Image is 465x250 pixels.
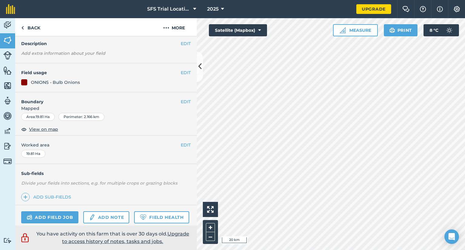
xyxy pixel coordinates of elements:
img: svg+xml;base64,PD94bWwgdmVyc2lvbj0iMS4wIiBlbmNvZGluZz0idXRmLTgiPz4KPCEtLSBHZW5lcmF0b3I6IEFkb2JlIE... [89,214,95,221]
span: 2025 [207,5,219,13]
img: svg+xml;base64,PHN2ZyB4bWxucz0iaHR0cDovL3d3dy53My5vcmcvMjAwMC9zdmciIHdpZHRoPSIxNCIgaGVpZ2h0PSIyNC... [23,193,28,201]
img: fieldmargin Logo [6,4,15,14]
img: svg+xml;base64,PD94bWwgdmVyc2lvbj0iMS4wIiBlbmNvZGluZz0idXRmLTgiPz4KPCEtLSBHZW5lcmF0b3I6IEFkb2JlIE... [443,24,455,36]
span: 8 ° C [430,24,438,36]
img: svg+xml;base64,PD94bWwgdmVyc2lvbj0iMS4wIiBlbmNvZGluZz0idXRmLTgiPz4KPCEtLSBHZW5lcmF0b3I6IEFkb2JlIE... [27,214,32,221]
div: ONIONS - Bulb Onions [31,79,80,86]
a: Add note [83,211,129,223]
button: EDIT [181,142,191,148]
img: svg+xml;base64,PHN2ZyB4bWxucz0iaHR0cDovL3d3dy53My5vcmcvMjAwMC9zdmciIHdpZHRoPSI1NiIgaGVpZ2h0PSI2MC... [3,81,12,90]
button: More [151,18,197,36]
img: svg+xml;base64,PHN2ZyB4bWxucz0iaHR0cDovL3d3dy53My5vcmcvMjAwMC9zdmciIHdpZHRoPSI5IiBoZWlnaHQ9IjI0Ii... [21,24,24,31]
h4: Field usage [21,69,181,76]
img: Ruler icon [340,27,346,33]
a: Upgrade [356,4,391,14]
span: Mapped [15,105,197,112]
h4: Boundary [15,92,181,105]
img: svg+xml;base64,PD94bWwgdmVyc2lvbj0iMS4wIiBlbmNvZGluZz0idXRmLTgiPz4KPCEtLSBHZW5lcmF0b3I6IEFkb2JlIE... [3,238,12,243]
h4: Sub-fields [15,170,197,177]
a: Add field job [21,211,78,223]
img: svg+xml;base64,PD94bWwgdmVyc2lvbj0iMS4wIiBlbmNvZGluZz0idXRmLTgiPz4KPCEtLSBHZW5lcmF0b3I6IEFkb2JlIE... [20,232,30,243]
img: svg+xml;base64,PHN2ZyB4bWxucz0iaHR0cDovL3d3dy53My5vcmcvMjAwMC9zdmciIHdpZHRoPSIxOSIgaGVpZ2h0PSIyNC... [389,27,395,34]
img: svg+xml;base64,PHN2ZyB4bWxucz0iaHR0cDovL3d3dy53My5vcmcvMjAwMC9zdmciIHdpZHRoPSIxNyIgaGVpZ2h0PSIxNy... [437,5,443,13]
img: svg+xml;base64,PHN2ZyB4bWxucz0iaHR0cDovL3d3dy53My5vcmcvMjAwMC9zdmciIHdpZHRoPSIxOCIgaGVpZ2h0PSIyNC... [21,126,27,133]
em: Add extra information about your field [21,51,105,56]
img: svg+xml;base64,PD94bWwgdmVyc2lvbj0iMS4wIiBlbmNvZGluZz0idXRmLTgiPz4KPCEtLSBHZW5lcmF0b3I6IEFkb2JlIE... [3,157,12,166]
img: svg+xml;base64,PD94bWwgdmVyc2lvbj0iMS4wIiBlbmNvZGluZz0idXRmLTgiPz4KPCEtLSBHZW5lcmF0b3I6IEFkb2JlIE... [3,127,12,136]
button: EDIT [181,69,191,76]
h4: Description [21,40,191,47]
button: Satellite (Mapbox) [209,24,267,36]
span: Worked area [21,142,191,148]
em: Divide your fields into sections, e.g. for multiple crops or grazing blocks [21,180,177,186]
div: 19.81 Ha [21,150,45,158]
img: A question mark icon [419,6,427,12]
img: svg+xml;base64,PHN2ZyB4bWxucz0iaHR0cDovL3d3dy53My5vcmcvMjAwMC9zdmciIHdpZHRoPSIyMCIgaGVpZ2h0PSIyNC... [163,24,169,31]
img: A cog icon [453,6,460,12]
span: SFS Trial Locations [147,5,191,13]
div: Open Intercom Messenger [444,229,459,244]
button: View on map [21,126,58,133]
button: 8 °C [424,24,459,36]
a: Add sub-fields [21,193,74,201]
button: EDIT [181,40,191,47]
img: Two speech bubbles overlapping with the left bubble in the forefront [402,6,410,12]
img: svg+xml;base64,PD94bWwgdmVyc2lvbj0iMS4wIiBlbmNvZGluZz0idXRmLTgiPz4KPCEtLSBHZW5lcmF0b3I6IEFkb2JlIE... [3,21,12,30]
img: svg+xml;base64,PD94bWwgdmVyc2lvbj0iMS4wIiBlbmNvZGluZz0idXRmLTgiPz4KPCEtLSBHZW5lcmF0b3I6IEFkb2JlIE... [3,111,12,120]
img: svg+xml;base64,PHN2ZyB4bWxucz0iaHR0cDovL3d3dy53My5vcmcvMjAwMC9zdmciIHdpZHRoPSI1NiIgaGVpZ2h0PSI2MC... [3,36,12,45]
button: Print [384,24,418,36]
button: – [206,232,215,241]
span: View on map [29,126,58,133]
img: Four arrows, one pointing top left, one top right, one bottom right and the last bottom left [207,206,214,213]
button: + [206,223,215,232]
button: Measure [333,24,378,36]
img: svg+xml;base64,PD94bWwgdmVyc2lvbj0iMS4wIiBlbmNvZGluZz0idXRmLTgiPz4KPCEtLSBHZW5lcmF0b3I6IEFkb2JlIE... [3,96,12,105]
p: You have activity on this farm that is over 30 days old. [33,230,192,245]
div: Perimeter : 2.166 km [58,113,104,121]
img: svg+xml;base64,PHN2ZyB4bWxucz0iaHR0cDovL3d3dy53My5vcmcvMjAwMC9zdmciIHdpZHRoPSI1NiIgaGVpZ2h0PSI2MC... [3,66,12,75]
div: Area : 19.81 Ha [21,113,55,121]
img: svg+xml;base64,PD94bWwgdmVyc2lvbj0iMS4wIiBlbmNvZGluZz0idXRmLTgiPz4KPCEtLSBHZW5lcmF0b3I6IEFkb2JlIE... [3,51,12,60]
button: EDIT [181,98,191,105]
a: Field Health [134,211,189,223]
a: Back [15,18,46,36]
img: svg+xml;base64,PD94bWwgdmVyc2lvbj0iMS4wIiBlbmNvZGluZz0idXRmLTgiPz4KPCEtLSBHZW5lcmF0b3I6IEFkb2JlIE... [3,142,12,151]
